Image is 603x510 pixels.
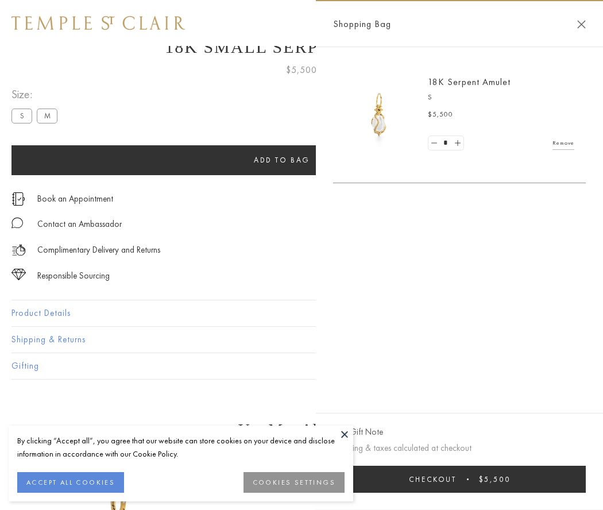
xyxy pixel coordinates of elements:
a: Set quantity to 2 [451,136,463,150]
a: Book an Appointment [37,192,113,205]
label: S [11,109,32,123]
p: S [428,92,574,103]
p: Shipping & taxes calculated at checkout [333,441,586,455]
button: Checkout $5,500 [333,466,586,493]
img: MessageIcon-01_2.svg [11,217,23,229]
div: Contact an Ambassador [37,217,122,231]
div: By clicking “Accept all”, you agree that our website can store cookies on your device and disclos... [17,434,345,461]
span: $5,500 [479,474,511,484]
h1: 18K Small Serpent Amulet [11,37,592,57]
button: Gifting [11,353,592,379]
button: Product Details [11,300,592,326]
label: M [37,109,57,123]
a: Remove [552,137,574,149]
button: Add Gift Note [333,425,383,439]
div: Responsible Sourcing [37,269,110,283]
button: Shipping & Returns [11,327,592,353]
span: Add to bag [254,155,310,165]
img: icon_delivery.svg [11,243,26,257]
img: icon_sourcing.svg [11,269,26,280]
span: Size: [11,85,62,104]
button: Add to bag [11,145,552,175]
button: ACCEPT ALL COOKIES [17,472,124,493]
button: Close Shopping Bag [577,20,586,29]
span: $5,500 [428,109,453,121]
a: 18K Serpent Amulet [428,76,511,88]
img: P51836-E11SERPPV [345,80,413,149]
span: Shopping Bag [333,17,391,32]
p: Complimentary Delivery and Returns [37,243,160,257]
span: Checkout [409,474,457,484]
img: Temple St. Clair [11,16,185,30]
h3: You May Also Like [29,420,574,439]
img: icon_appointment.svg [11,192,25,206]
span: $5,500 [286,63,317,78]
a: Set quantity to 0 [428,136,440,150]
button: COOKIES SETTINGS [243,472,345,493]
